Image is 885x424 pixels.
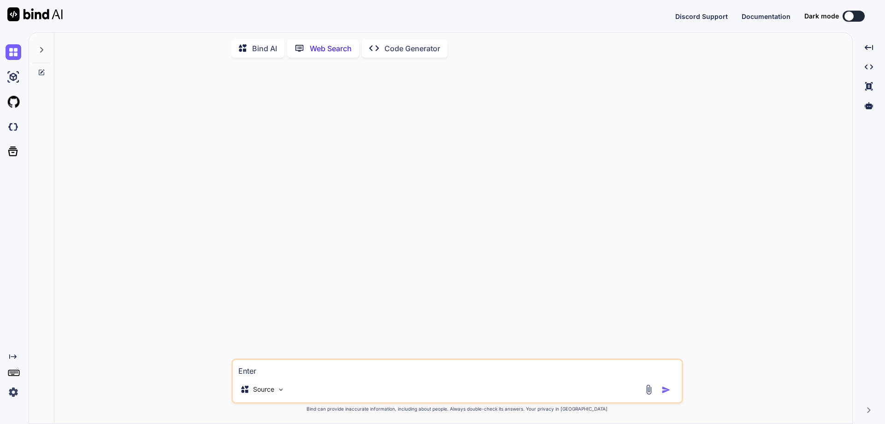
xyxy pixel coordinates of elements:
img: chat [6,44,21,60]
img: icon [661,385,671,394]
p: Bind AI [252,43,277,54]
span: Dark mode [804,12,839,21]
img: ai-studio [6,69,21,85]
span: Documentation [742,12,791,20]
img: darkCloudIdeIcon [6,119,21,135]
span: Discord Support [675,12,728,20]
button: Discord Support [675,12,728,21]
img: attachment [643,384,654,395]
p: Source [253,385,274,394]
img: settings [6,384,21,400]
img: Bind AI [7,7,63,21]
textarea: Enter [233,360,682,376]
p: Code Generator [384,43,440,54]
img: Pick Models [277,386,285,394]
button: Documentation [742,12,791,21]
p: Bind can provide inaccurate information, including about people. Always double-check its answers.... [231,406,683,412]
img: githubLight [6,94,21,110]
p: Web Search [310,43,352,54]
